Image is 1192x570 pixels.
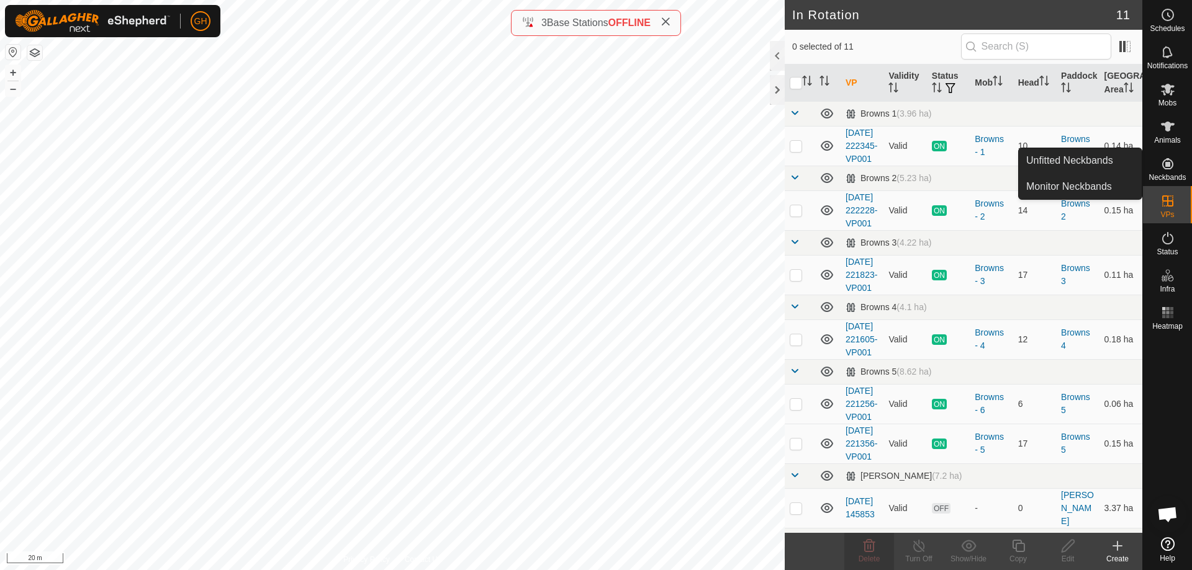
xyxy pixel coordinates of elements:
td: Valid [883,384,926,424]
div: Browns - 3 [975,262,1008,288]
span: ON [932,439,947,449]
td: 0.15 ha [1099,190,1142,230]
button: – [6,81,20,96]
span: ON [932,334,947,345]
td: 10 [1013,126,1056,166]
div: Browns - 6 [975,391,1008,417]
a: [DATE] 221256-VP001 [846,386,877,422]
div: Browns 3 [846,238,931,248]
th: VP [841,65,883,102]
span: ON [932,141,947,151]
td: 14 [1013,190,1056,230]
span: Schedules [1150,25,1185,32]
span: Notifications [1147,62,1188,69]
a: Help [1143,532,1192,567]
span: (5.23 ha) [896,173,931,183]
a: Unfitted Neckbands [1019,148,1142,173]
a: [DATE] 222345-VP001 [846,128,877,164]
td: 6 [1013,384,1056,424]
span: OFF [932,503,950,514]
button: Reset Map [6,45,20,60]
a: Browns 5 [1061,432,1090,455]
div: Browns 5 [846,367,931,377]
p-sorticon: Activate to sort [993,78,1003,87]
div: Browns - 2 [975,197,1008,223]
th: Paddock [1056,65,1099,102]
span: 11 [1116,6,1130,24]
td: Valid [883,255,926,295]
td: 12 [1013,319,1056,359]
span: Mobs [1158,99,1176,107]
span: ON [932,270,947,280]
span: Unfitted Neckbands [1026,153,1113,168]
a: [PERSON_NAME] [1061,490,1094,526]
div: Browns 4 [846,302,927,313]
div: Turn Off [894,553,944,564]
td: Valid [883,424,926,463]
li: Monitor Neckbands [1019,174,1142,199]
div: Browns - 5 [975,430,1008,456]
span: Base Stations [547,17,608,28]
span: Help [1160,554,1175,562]
div: Browns 2 [846,173,931,184]
span: (7.2 ha) [932,471,962,481]
th: Head [1013,65,1056,102]
a: [DATE] 221605-VP001 [846,321,877,357]
div: - [975,502,1008,515]
a: Browns 1 [1061,134,1090,157]
span: (4.22 ha) [896,238,931,247]
p-sorticon: Activate to sort [819,78,829,87]
span: (4.1 ha) [896,302,926,312]
td: 3.37 ha [1099,488,1142,528]
td: Valid [883,488,926,528]
a: Browns 4 [1061,327,1090,350]
span: ON [932,399,947,409]
span: Animals [1154,136,1181,144]
div: Browns - 1 [975,133,1008,159]
div: Show/Hide [944,553,993,564]
a: Contact Us [405,554,441,565]
div: Browns - 4 [975,326,1008,352]
div: Copy [993,553,1043,564]
td: Valid [883,319,926,359]
span: ON [932,205,947,216]
span: 0 selected of 11 [792,40,961,53]
span: Neckbands [1149,174,1186,181]
a: [DATE] 145853 [846,496,875,519]
td: 0.11 ha [1099,255,1142,295]
span: (8.62 ha) [896,367,931,376]
td: 0.15 ha [1099,424,1142,463]
div: [PERSON_NAME] [846,471,962,481]
td: 17 [1013,424,1056,463]
p-sorticon: Activate to sort [1061,84,1071,94]
span: Status [1157,248,1178,256]
div: Create [1093,553,1142,564]
span: Delete [859,554,880,563]
h2: In Rotation [792,7,1116,22]
span: Monitor Neckbands [1026,179,1112,194]
th: Validity [883,65,926,102]
p-sorticon: Activate to sort [888,84,898,94]
a: [DATE] 221356-VP001 [846,425,877,461]
td: 0.06 ha [1099,384,1142,424]
a: Browns 3 [1061,263,1090,286]
td: Valid [883,190,926,230]
a: [DATE] 222228-VP001 [846,192,877,228]
th: Mob [970,65,1013,102]
td: 0 [1013,488,1056,528]
img: Gallagher Logo [15,10,170,32]
td: 17 [1013,255,1056,295]
a: Browns 5 [1061,392,1090,415]
td: 0.18 ha [1099,319,1142,359]
input: Search (S) [961,33,1111,60]
th: [GEOGRAPHIC_DATA] Area [1099,65,1142,102]
span: VPs [1160,211,1174,218]
button: Map Layers [27,45,42,60]
span: (3.96 ha) [896,109,931,118]
div: Edit [1043,553,1093,564]
span: OFFLINE [608,17,651,28]
span: GH [194,15,207,28]
td: 0.14 ha [1099,126,1142,166]
td: Valid [883,126,926,166]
